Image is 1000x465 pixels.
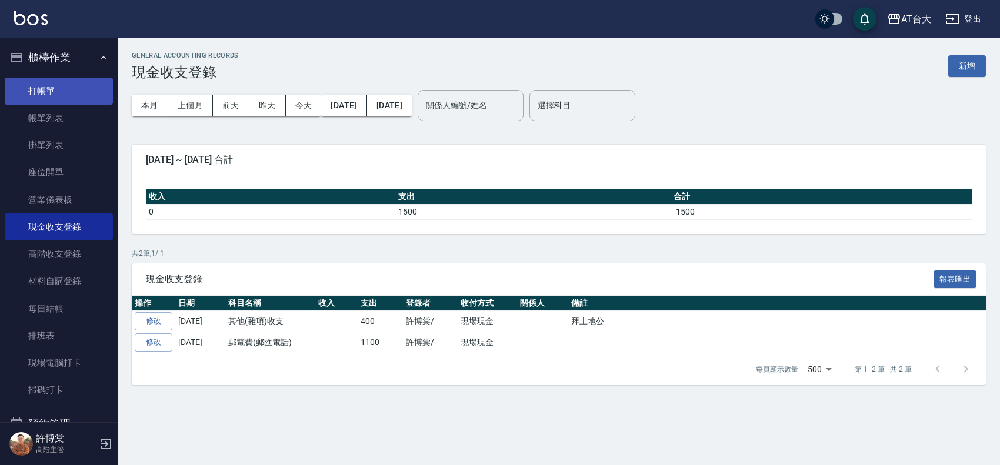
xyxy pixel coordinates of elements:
span: 現金收支登錄 [146,273,934,285]
td: 其他(雜項)收支 [225,311,315,332]
th: 關係人 [517,296,568,311]
th: 日期 [175,296,225,311]
a: 每日結帳 [5,295,113,322]
th: 支出 [358,296,403,311]
td: 現場現金 [458,332,517,353]
button: 昨天 [249,95,286,116]
h3: 現金收支登錄 [132,64,239,81]
button: 本月 [132,95,168,116]
th: 收入 [315,296,358,311]
h5: 許博棠 [36,433,96,444]
span: [DATE] ~ [DATE] 合計 [146,154,972,166]
a: 新增 [948,60,986,71]
a: 打帳單 [5,78,113,105]
button: 預約管理 [5,409,113,439]
a: 掃碼打卡 [5,376,113,403]
p: 第 1–2 筆 共 2 筆 [855,364,912,374]
button: [DATE] [321,95,366,116]
button: 上個月 [168,95,213,116]
td: [DATE] [175,311,225,332]
button: [DATE] [367,95,412,116]
button: save [853,7,876,31]
p: 高階主管 [36,444,96,455]
td: 現場現金 [458,311,517,332]
a: 現金收支登錄 [5,213,113,240]
a: 座位開單 [5,159,113,186]
button: 新增 [948,55,986,77]
a: 材料自購登錄 [5,267,113,295]
th: 備註 [568,296,986,311]
div: 500 [803,353,836,385]
button: 報表匯出 [934,270,977,289]
td: 0 [146,204,395,219]
a: 排班表 [5,322,113,349]
button: 登出 [941,8,986,30]
img: Logo [14,11,48,25]
th: 收入 [146,189,395,205]
a: 掛單列表 [5,132,113,159]
td: 許博棠/ [403,311,458,332]
button: 前天 [213,95,249,116]
a: 帳單列表 [5,105,113,132]
img: Person [9,432,33,456]
th: 操作 [132,296,175,311]
td: 拜土地公 [568,311,986,332]
td: 郵電費(郵匯電話) [225,332,315,353]
td: 1500 [395,204,671,219]
th: 合計 [671,189,972,205]
a: 高階收支登錄 [5,240,113,267]
th: 收付方式 [458,296,517,311]
a: 修改 [135,333,172,352]
td: -1500 [671,204,972,219]
td: 許博棠/ [403,332,458,353]
a: 修改 [135,312,172,330]
th: 支出 [395,189,671,205]
button: AT台大 [882,7,936,31]
td: 1100 [358,332,403,353]
h2: GENERAL ACCOUNTING RECORDS [132,52,239,59]
a: 現場電腦打卡 [5,349,113,376]
button: 今天 [286,95,322,116]
th: 科目名稱 [225,296,315,311]
a: 報表匯出 [934,273,977,284]
p: 共 2 筆, 1 / 1 [132,248,986,259]
td: 400 [358,311,403,332]
th: 登錄者 [403,296,458,311]
a: 營業儀表板 [5,186,113,213]
td: [DATE] [175,332,225,353]
p: 每頁顯示數量 [756,364,798,374]
div: AT台大 [901,12,931,26]
button: 櫃檯作業 [5,42,113,73]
